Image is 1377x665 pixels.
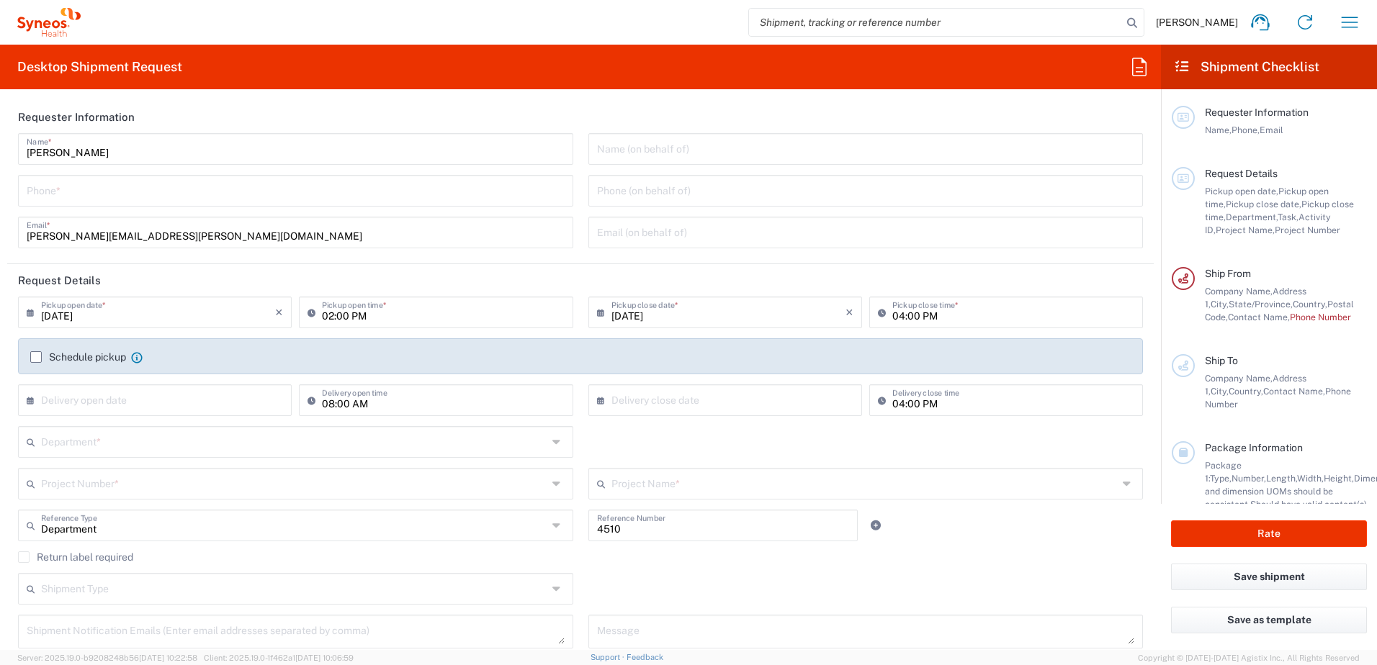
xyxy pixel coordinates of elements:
span: [DATE] 10:06:59 [295,653,354,662]
span: Number, [1232,473,1266,484]
h2: Request Details [18,273,101,288]
span: Phone, [1232,125,1260,135]
span: Request Details [1205,168,1278,179]
button: Save as template [1171,607,1367,633]
span: Project Name, [1216,225,1275,235]
span: Name, [1205,125,1232,135]
i: × [846,301,853,324]
span: Country, [1229,386,1263,397]
a: Support [591,653,627,661]
span: Height, [1324,473,1354,484]
a: Feedback [627,653,663,661]
span: Package 1: [1205,460,1242,484]
label: Return label required [18,551,133,563]
span: Company Name, [1205,286,1273,297]
span: Copyright © [DATE]-[DATE] Agistix Inc., All Rights Reserved [1138,651,1360,664]
button: Rate [1171,520,1367,547]
span: Project Number [1275,225,1340,235]
span: City, [1211,386,1229,397]
span: Pickup open date, [1205,186,1278,196]
span: Phone Number [1290,312,1351,322]
span: Contact Name, [1263,386,1325,397]
span: City, [1211,299,1229,309]
span: Should have valid content(s) [1250,499,1367,510]
span: [PERSON_NAME] [1156,16,1238,29]
h2: Shipment Checklist [1174,58,1319,76]
span: Server: 2025.19.0-b9208248b56 [17,653,197,662]
span: Country, [1293,299,1327,309]
span: Task, [1278,212,1298,222]
span: Length, [1266,473,1297,484]
span: Email [1260,125,1283,135]
span: [DATE] 10:22:58 [139,653,197,662]
span: Pickup close date, [1226,199,1301,209]
span: Type, [1210,473,1232,484]
label: Schedule pickup [30,351,126,363]
span: Client: 2025.19.0-1f462a1 [204,653,354,662]
span: Contact Name, [1228,312,1290,322]
span: Package Information [1205,442,1303,453]
h2: Desktop Shipment Request [17,58,182,76]
span: Company Name, [1205,373,1273,384]
input: Shipment, tracking or reference number [749,9,1122,36]
span: Requester Information [1205,107,1309,118]
span: Ship To [1205,355,1238,366]
a: Add Reference [866,515,886,535]
span: Ship From [1205,268,1251,279]
h2: Requester Information [18,110,135,125]
span: Width, [1297,473,1324,484]
button: Save shipment [1171,564,1367,590]
span: State/Province, [1229,299,1293,309]
span: Department, [1226,212,1278,222]
i: × [275,301,283,324]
